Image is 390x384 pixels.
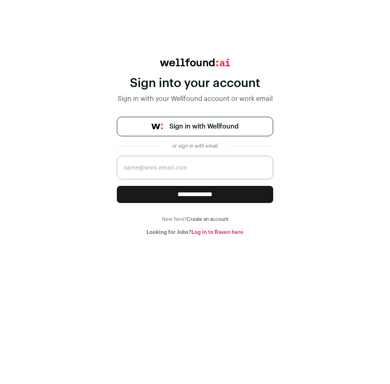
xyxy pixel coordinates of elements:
[117,117,273,136] a: Sign in with Wellfound
[117,94,273,104] div: Sign in with your Wellfound account or work email
[191,229,243,235] a: Log in to Raven here
[169,143,221,149] div: or sign in with email
[117,216,273,223] div: New here?
[117,229,273,236] div: Looking for Jobs?
[151,124,163,129] img: wellfound-symbol-flush-black-fb3c872781a75f747ccb3a119075da62bfe97bd399995f84a933054e44a575c4.png
[169,122,239,131] span: Sign in with Wellfound
[187,217,228,222] a: Create an account
[117,76,273,91] div: Sign into your account
[117,156,273,179] input: name@work-email.com
[160,59,230,66] img: wellfound:ai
